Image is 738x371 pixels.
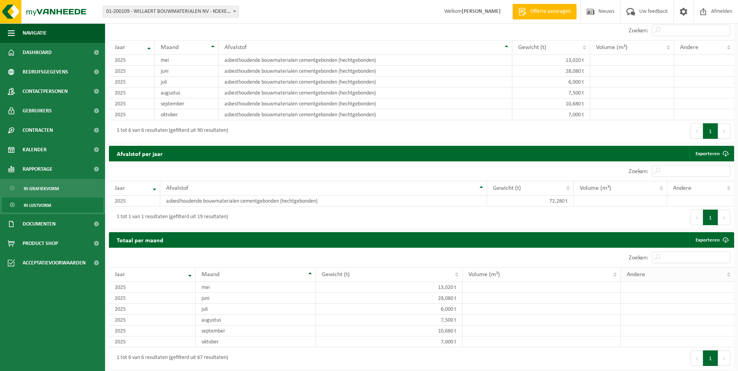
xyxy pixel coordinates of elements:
[155,77,219,87] td: juli
[196,336,316,347] td: oktober
[196,293,316,304] td: juni
[109,146,170,161] h2: Afvalstof per jaar
[629,28,648,34] label: Zoeken:
[109,304,196,315] td: 2025
[23,82,68,101] span: Contactpersonen
[512,87,590,98] td: 7,500 t
[23,140,47,159] span: Kalender
[219,87,512,98] td: asbesthoudende bouwmaterialen cementgebonden (hechtgebonden)
[24,198,51,213] span: In lijstvorm
[219,66,512,77] td: asbesthoudende bouwmaterialen cementgebonden (hechtgebonden)
[161,44,179,51] span: Maand
[627,271,645,278] span: Andere
[691,210,703,225] button: Previous
[493,185,521,191] span: Gewicht (t)
[219,77,512,87] td: asbesthoudende bouwmaterialen cementgebonden (hechtgebonden)
[23,159,53,179] span: Rapportage
[596,44,628,51] span: Volume (m³)
[155,55,219,66] td: mei
[23,43,52,62] span: Dashboard
[115,271,125,278] span: Jaar
[512,77,590,87] td: 6,000 t
[113,351,228,365] div: 1 tot 6 van 6 resultaten (gefilterd uit 67 resultaten)
[512,55,590,66] td: 13,020 t
[23,101,52,121] span: Gebruikers
[23,253,86,273] span: Acceptatievoorwaarden
[196,315,316,325] td: augustus
[109,77,155,87] td: 2025
[518,44,546,51] span: Gewicht (t)
[718,350,730,366] button: Next
[103,6,239,17] span: 01-200109 - WILLAERT BOUWMATERIALEN NV - KOEKELARE
[109,55,155,66] td: 2025
[219,55,512,66] td: asbesthoudende bouwmaterialen cementgebonden (hechtgebonden)
[487,196,574,206] td: 72,280 t
[316,325,463,336] td: 10,680 t
[155,87,219,98] td: augustus
[113,210,228,224] div: 1 tot 1 van 1 resultaten (gefilterd uit 19 resultaten)
[109,87,155,98] td: 2025
[23,214,56,234] span: Documenten
[718,210,730,225] button: Next
[109,232,171,247] h2: Totaal per maand
[202,271,219,278] span: Maand
[155,66,219,77] td: juni
[316,315,463,325] td: 7,500 t
[629,255,648,261] label: Zoeken:
[196,282,316,293] td: mei
[109,196,160,206] td: 2025
[155,98,219,109] td: september
[219,109,512,120] td: asbesthoudende bouwmaterialen cementgebonden (hechtgebonden)
[109,336,196,347] td: 2025
[673,185,691,191] span: Andere
[703,350,718,366] button: 1
[109,315,196,325] td: 2025
[23,62,68,82] span: Bedrijfsgegevens
[512,4,577,19] a: Offerte aanvragen
[23,234,58,253] span: Product Shop
[160,196,487,206] td: asbesthoudende bouwmaterialen cementgebonden (hechtgebonden)
[109,282,196,293] td: 2025
[316,304,463,315] td: 6,000 t
[468,271,500,278] span: Volume (m³)
[196,325,316,336] td: september
[115,44,125,51] span: Jaar
[689,232,733,248] a: Exporteren
[718,123,730,139] button: Next
[109,98,155,109] td: 2025
[691,350,703,366] button: Previous
[219,98,512,109] td: asbesthoudende bouwmaterialen cementgebonden (hechtgebonden)
[113,124,228,138] div: 1 tot 6 van 6 resultaten (gefilterd uit 90 resultaten)
[580,185,611,191] span: Volume (m³)
[629,168,648,175] label: Zoeken:
[103,6,238,17] span: 01-200109 - WILLAERT BOUWMATERIALEN NV - KOEKELARE
[316,293,463,304] td: 28,080 t
[316,336,463,347] td: 7,000 t
[109,109,155,120] td: 2025
[115,185,125,191] span: Jaar
[23,121,53,140] span: Contracten
[703,210,718,225] button: 1
[680,44,698,51] span: Andere
[322,271,350,278] span: Gewicht (t)
[512,98,590,109] td: 10,680 t
[689,146,733,161] a: Exporteren
[691,123,703,139] button: Previous
[109,293,196,304] td: 2025
[155,109,219,120] td: oktober
[166,185,188,191] span: Afvalstof
[24,181,59,196] span: In grafiekvorm
[316,282,463,293] td: 13,020 t
[512,66,590,77] td: 28,080 t
[462,9,501,14] strong: [PERSON_NAME]
[109,325,196,336] td: 2025
[109,66,155,77] td: 2025
[512,109,590,120] td: 7,000 t
[23,23,47,43] span: Navigatie
[224,44,247,51] span: Afvalstof
[703,123,718,139] button: 1
[196,304,316,315] td: juli
[2,181,103,196] a: In grafiekvorm
[528,8,573,16] span: Offerte aanvragen
[2,198,103,212] a: In lijstvorm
